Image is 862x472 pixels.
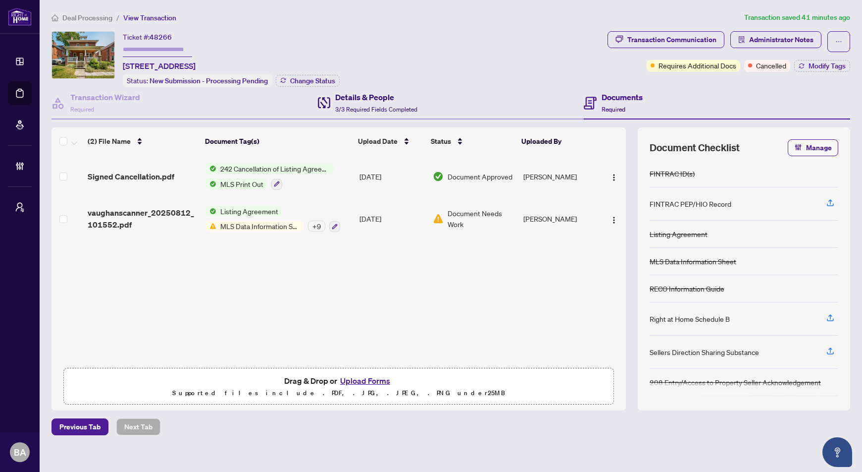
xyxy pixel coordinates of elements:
div: RECO Information Guide [650,283,724,294]
article: Transaction saved 41 minutes ago [744,12,850,23]
span: MLS Print Out [216,178,267,189]
img: Logo [610,174,618,181]
div: Transaction Communication [627,32,716,48]
img: IMG-W12338724_1.jpg [52,32,114,78]
span: Drag & Drop orUpload FormsSupported files include .PDF, .JPG, .JPEG, .PNG under25MB [64,368,613,405]
span: Required [70,106,94,113]
div: Listing Agreement [650,229,708,239]
span: Status [431,136,451,147]
th: Uploaded By [517,127,597,155]
img: Status Icon [205,163,216,174]
td: [PERSON_NAME] [519,155,600,198]
div: MLS Data Information Sheet [650,256,736,267]
span: Document Checklist [650,141,740,155]
button: Next Tab [116,418,160,435]
div: FINTRAC ID(s) [650,168,695,179]
button: Administrator Notes [730,31,821,48]
span: Upload Date [358,136,398,147]
span: Drag & Drop or [284,374,393,387]
button: Manage [788,139,838,156]
button: Logo [606,211,622,227]
th: (2) File Name [84,127,201,155]
h4: Details & People [335,91,417,103]
div: Ticket #: [123,31,172,43]
span: vaughanscanner_20250812_101552.pdf [88,207,198,231]
span: 242 Cancellation of Listing Agreement - Authority to Offer for Sale [216,163,334,174]
div: + 9 [308,221,325,232]
div: FINTRAC PEP/HIO Record [650,198,731,209]
th: Document Tag(s) [201,127,355,155]
div: Status: [123,74,272,87]
span: Document Needs Work [448,208,516,230]
th: Upload Date [354,127,426,155]
img: Status Icon [205,206,216,217]
button: Change Status [276,75,340,87]
span: Requires Additional Docs [659,60,736,71]
button: Status IconListing AgreementStatus IconMLS Data Information Sheet+9 [205,206,340,233]
span: Manage [806,140,832,156]
td: [PERSON_NAME] [519,198,600,240]
button: Logo [606,169,622,184]
img: logo [8,7,32,26]
span: Cancelled [756,60,786,71]
span: View Transaction [123,13,176,22]
span: solution [738,36,745,43]
h4: Documents [602,91,643,103]
span: MLS Data Information Sheet [216,221,304,232]
button: Upload Forms [337,374,393,387]
span: (2) File Name [88,136,131,147]
button: Previous Tab [51,418,108,435]
button: Status Icon242 Cancellation of Listing Agreement - Authority to Offer for SaleStatus IconMLS Prin... [205,163,334,190]
div: Sellers Direction Sharing Substance [650,347,759,357]
span: 3/3 Required Fields Completed [335,106,417,113]
span: Signed Cancellation.pdf [88,171,174,182]
button: Modify Tags [794,60,850,72]
div: 208 Entry/Access to Property Seller Acknowledgement [650,377,821,388]
th: Status [427,127,517,155]
span: [STREET_ADDRESS] [123,60,196,72]
h4: Transaction Wizard [70,91,140,103]
button: Transaction Communication [608,31,724,48]
img: Logo [610,216,618,224]
img: Document Status [433,171,444,182]
span: Modify Tags [809,62,846,69]
img: Status Icon [205,178,216,189]
span: New Submission - Processing Pending [150,76,268,85]
span: Deal Processing [62,13,112,22]
span: Previous Tab [59,419,101,435]
span: 48266 [150,33,172,42]
button: Open asap [822,437,852,467]
p: Supported files include .PDF, .JPG, .JPEG, .PNG under 25 MB [70,387,608,399]
span: Document Approved [448,171,512,182]
td: [DATE] [355,155,428,198]
span: BA [14,445,26,459]
span: ellipsis [835,38,842,45]
img: Status Icon [205,221,216,232]
span: Change Status [290,77,335,84]
td: [DATE] [355,198,428,240]
span: Required [602,106,625,113]
div: Right at Home Schedule B [650,313,730,324]
span: user-switch [15,202,25,212]
span: Administrator Notes [749,32,813,48]
span: home [51,14,58,21]
li: / [116,12,119,23]
img: Document Status [433,213,444,224]
span: Listing Agreement [216,206,282,217]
